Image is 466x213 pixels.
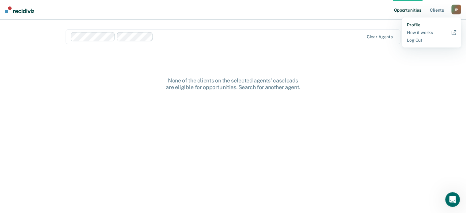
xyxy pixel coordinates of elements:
[445,192,460,207] iframe: Intercom live chat
[407,38,456,43] a: Log Out
[407,22,456,28] a: Profile
[451,5,461,14] div: J P
[367,34,393,40] div: Clear agents
[407,30,456,35] a: How it works
[451,5,461,14] button: JP
[135,77,331,90] div: None of the clients on the selected agents' caseloads are eligible for opportunities. Search for ...
[5,6,34,13] img: Recidiviz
